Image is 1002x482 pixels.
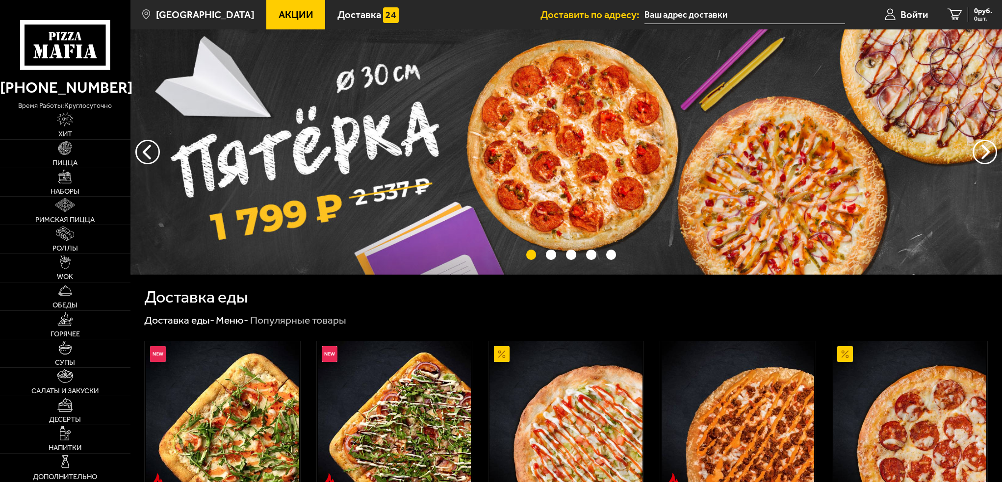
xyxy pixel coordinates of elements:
[156,10,255,20] span: [GEOGRAPHIC_DATA]
[49,416,81,423] span: Десерты
[606,250,616,259] button: точки переключения
[55,359,75,366] span: Супы
[51,330,80,338] span: Горячее
[52,302,77,309] span: Обеды
[337,10,381,20] span: Доставка
[322,346,337,362] img: Новинка
[644,6,845,24] span: проспект Солидарности, 8к3
[51,188,79,195] span: Наборы
[973,140,997,164] button: предыдущий
[494,346,510,362] img: Акционный
[135,140,160,164] button: следующий
[31,387,99,395] span: Салаты и закуски
[526,250,536,259] button: точки переключения
[837,346,853,362] img: Акционный
[383,7,399,23] img: 15daf4d41897b9f0e9f617042186c801.svg
[144,289,248,305] h1: Доставка еды
[279,10,313,20] span: Акции
[58,130,72,138] span: Хит
[33,473,97,481] span: Дополнительно
[586,250,596,259] button: точки переключения
[250,313,346,327] div: Популярные товары
[900,10,928,20] span: Войти
[144,314,214,326] a: Доставка еды-
[35,216,95,224] span: Римская пицца
[57,273,73,280] span: WOK
[216,314,248,326] a: Меню-
[49,444,81,452] span: Напитки
[566,250,576,259] button: точки переключения
[974,16,992,22] span: 0 шт.
[546,250,556,259] button: точки переключения
[52,159,77,167] span: Пицца
[540,10,644,20] span: Доставить по адресу:
[974,7,992,15] span: 0 руб.
[644,6,845,24] input: Ваш адрес доставки
[52,245,78,252] span: Роллы
[150,346,166,362] img: Новинка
